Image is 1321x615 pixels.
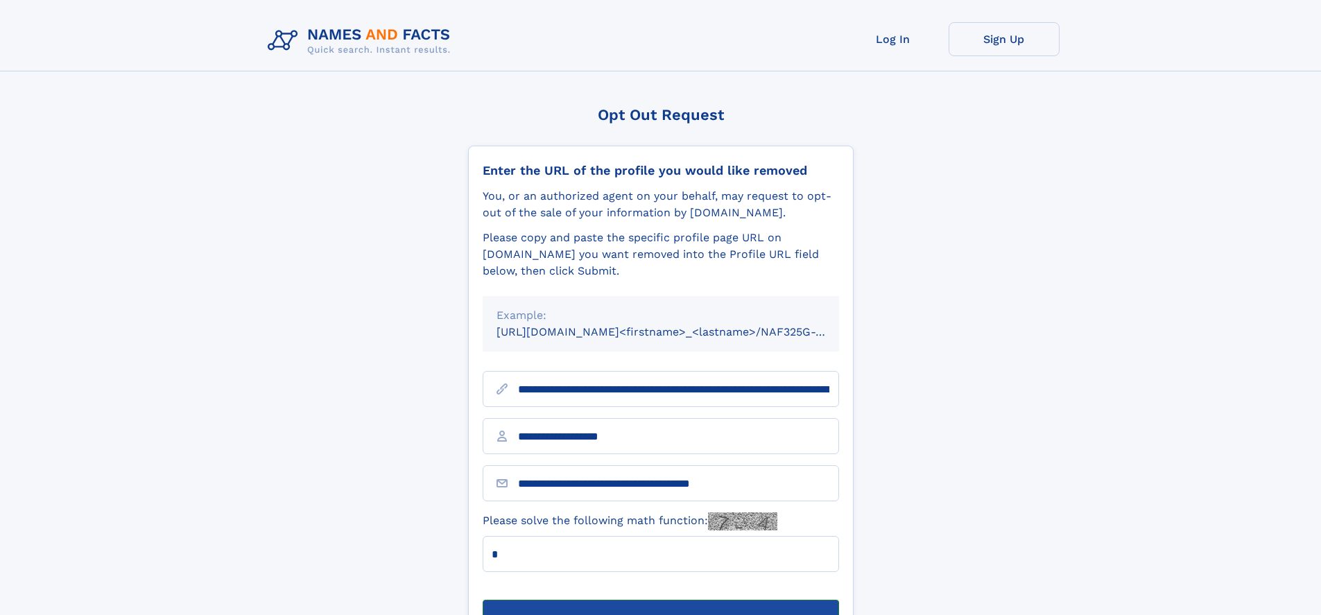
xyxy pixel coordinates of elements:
[483,512,777,530] label: Please solve the following math function:
[949,22,1060,56] a: Sign Up
[468,106,854,123] div: Opt Out Request
[497,307,825,324] div: Example:
[483,229,839,279] div: Please copy and paste the specific profile page URL on [DOMAIN_NAME] you want removed into the Pr...
[483,188,839,221] div: You, or an authorized agent on your behalf, may request to opt-out of the sale of your informatio...
[262,22,462,60] img: Logo Names and Facts
[497,325,865,338] small: [URL][DOMAIN_NAME]<firstname>_<lastname>/NAF325G-xxxxxxxx
[483,163,839,178] div: Enter the URL of the profile you would like removed
[838,22,949,56] a: Log In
